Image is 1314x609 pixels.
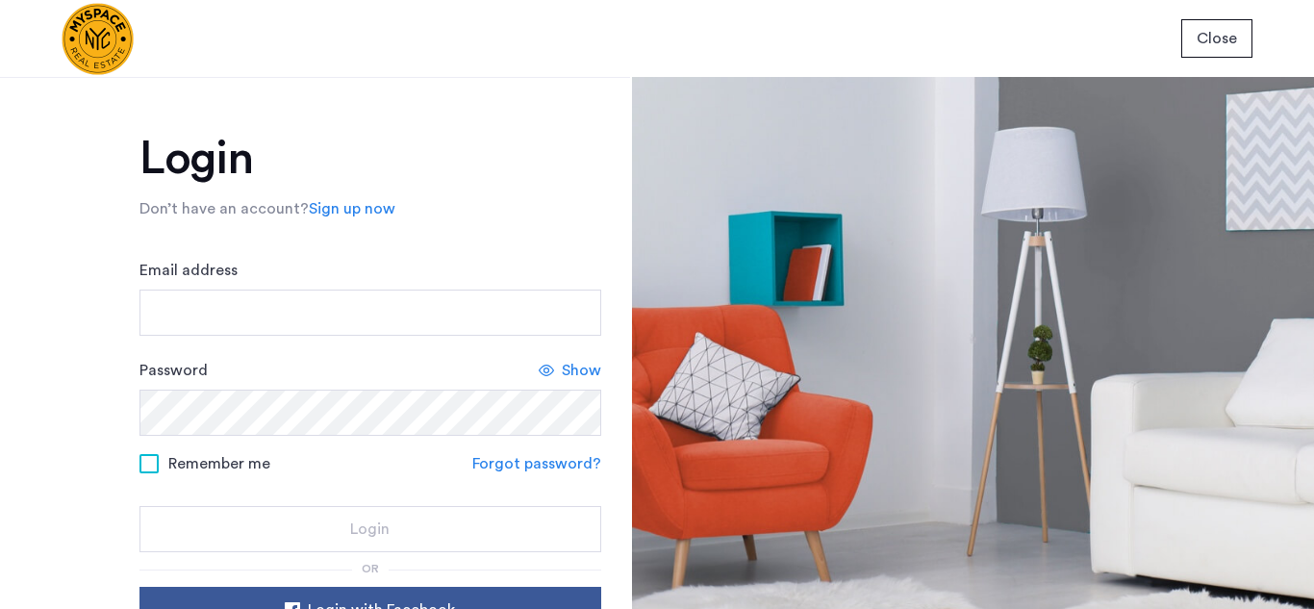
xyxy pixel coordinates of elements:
button: button [1181,19,1252,58]
label: Email address [139,259,238,282]
label: Password [139,359,208,382]
span: Show [562,359,601,382]
span: Don’t have an account? [139,201,309,216]
span: Remember me [168,452,270,475]
button: button [139,506,601,552]
span: Login [350,518,390,541]
span: or [362,563,379,574]
a: Forgot password? [472,452,601,475]
img: logo [62,3,134,75]
h1: Login [139,136,601,182]
span: Close [1197,27,1237,50]
a: Sign up now [309,197,395,220]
